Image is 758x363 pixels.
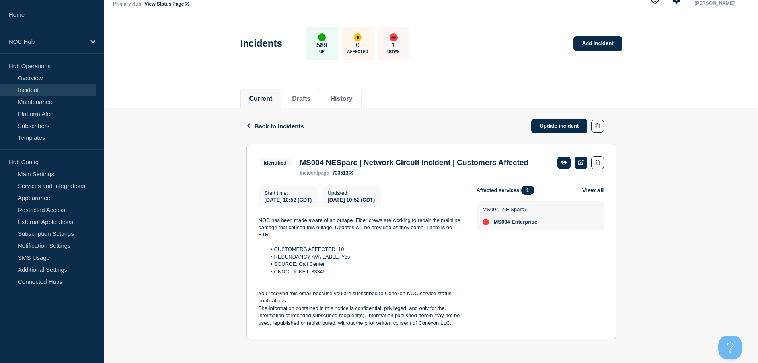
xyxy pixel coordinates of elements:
[356,41,359,49] p: 0
[319,49,325,54] p: Up
[292,95,310,102] button: Drafts
[255,123,304,130] span: Back to Incidents
[582,186,604,195] button: View all
[144,1,189,7] a: View Status Page
[259,305,464,327] p: The information contained in this notice is confidential, privileged, and only for the informatio...
[693,0,749,6] p: [PERSON_NAME]
[240,38,282,49] h1: Incidents
[347,49,368,54] p: Affected
[332,170,353,176] a: 733513
[266,253,464,261] li: REDUNDANCY AVAILABLE: Yes
[483,206,538,212] p: MS004 (NE Sparc)
[392,41,395,49] p: 1
[390,33,398,41] div: down
[494,219,538,225] span: MS004-Enterprise
[265,190,312,196] p: Start time :
[318,33,326,41] div: up
[266,261,464,268] li: SOURCE: Call Center
[477,186,538,195] span: Affected services:
[259,158,292,167] span: Identified
[300,170,318,176] span: incident
[249,95,273,102] button: Current
[259,290,464,305] p: You received this email because you are subscribed to Conexon NOC service status notifications.
[265,197,312,203] span: [DATE] 10:52 (CDT)
[300,158,528,167] h3: MS004 NESparc | Network Circuit Incident | Customers Affected
[327,196,375,203] div: [DATE] 10:52 (CDT)
[354,33,362,41] div: affected
[266,268,464,275] li: CNOC TICKET: 33346
[331,95,353,102] button: History
[266,246,464,253] li: CUSTOMERS AFFECTED: 10
[573,36,622,51] a: Add incident
[387,49,400,54] p: Down
[531,119,588,133] a: Update incident
[259,217,464,239] p: NOC has been made aware of an outage. Fiber crews are working to repair the mainline damage that ...
[113,1,141,7] p: Primary Hub
[316,41,327,49] p: 589
[9,38,85,45] p: NOC Hub
[246,123,304,130] button: Back to Incidents
[327,190,375,196] p: Updated :
[300,170,329,176] p: page
[718,336,742,359] iframe: Help Scout Beacon - Open
[521,186,534,195] span: 1
[483,219,489,225] div: down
